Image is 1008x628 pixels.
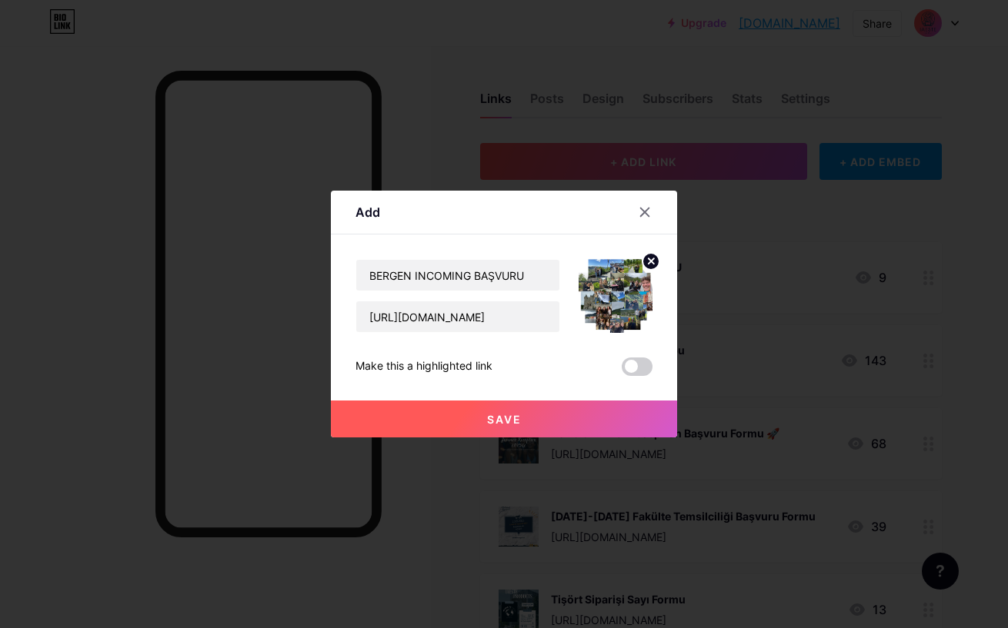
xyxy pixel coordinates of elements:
[487,413,522,426] span: Save
[355,203,380,221] div: Add
[356,260,559,291] input: Title
[331,400,677,437] button: Save
[579,259,653,333] img: link_thumbnail
[356,301,559,332] input: URL
[355,357,492,376] div: Make this a highlighted link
